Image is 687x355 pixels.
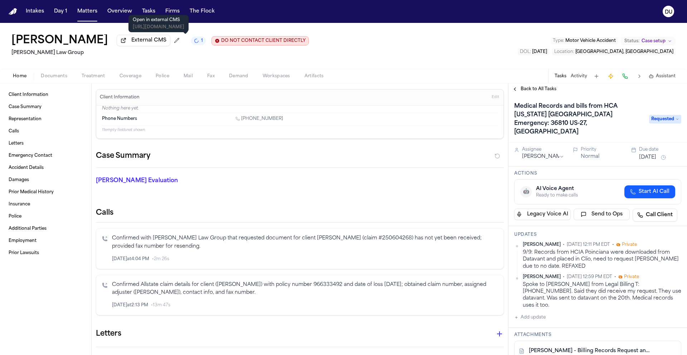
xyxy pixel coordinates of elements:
[82,73,105,79] span: Treatment
[523,242,561,248] span: [PERSON_NAME]
[13,73,26,79] span: Home
[581,153,599,160] button: Normal
[554,50,574,54] span: Location :
[508,86,560,92] button: Back to All Tasks
[207,73,215,79] span: Fax
[614,274,616,280] span: •
[117,35,170,46] button: External CMS
[191,37,206,45] button: 1 active task
[563,274,565,280] span: •
[489,92,501,103] button: Edit
[152,256,169,262] span: • 2m 26s
[518,48,549,55] button: Edit DOL: 2025-07-25
[575,50,673,54] span: [GEOGRAPHIC_DATA], [GEOGRAPHIC_DATA]
[581,147,623,152] div: Priority
[612,242,614,248] span: •
[96,328,121,340] h1: Letters
[6,174,86,186] a: Damages
[555,73,566,79] button: Tasks
[529,347,652,355] a: [PERSON_NAME] - Billing Records Request and HIPAA Auth to HCA Poinciana - [DATE]
[536,193,578,198] div: Ready to make calls
[112,234,498,251] p: Confirmed with [PERSON_NAME] Law Group that requested document for client [PERSON_NAME] (claim #2...
[633,209,677,222] a: Call Client
[11,34,108,47] h1: [PERSON_NAME]
[112,256,149,262] span: [DATE] at 4:04 PM
[591,71,601,81] button: Add Task
[74,5,100,18] button: Matters
[9,226,47,232] span: Additional Parties
[11,49,309,57] h2: [PERSON_NAME] Law Group
[563,242,565,248] span: •
[624,38,639,44] span: Status:
[11,34,108,47] button: Edit matter name
[235,116,283,122] a: Call 1 (863) 427-8442
[622,242,637,248] span: Private
[624,274,639,280] span: Private
[522,147,564,152] div: Assignee
[112,281,498,297] p: Confirmed Allstate claim details for client ([PERSON_NAME]) with policy number 966333492 and date...
[649,115,681,123] span: Requested
[624,185,675,198] button: Start AI Call
[514,332,681,338] h3: Attachments
[639,188,669,195] span: Start AI Call
[567,274,612,280] span: [DATE] 12:59 PM EDT
[492,95,499,100] span: Edit
[263,73,290,79] span: Workspaces
[229,73,248,79] span: Demand
[139,5,158,18] button: Tasks
[6,247,86,259] a: Prior Lawsuits
[9,141,24,146] span: Letters
[211,36,309,45] button: Edit client contact restriction
[523,249,681,270] div: 9/9: Records from HCIA Poinciana were downloaded from Datavant and placed in Clio, need to reques...
[23,5,47,18] button: Intakes
[6,223,86,234] a: Additional Parties
[96,150,150,162] h2: Case Summary
[102,116,137,122] span: Phone Numbers
[665,10,672,15] text: DU
[6,101,86,113] a: Case Summary
[133,24,184,30] p: [URL][DOMAIN_NAME]
[536,185,578,193] div: AI Voice Agent
[184,73,193,79] span: Mail
[221,38,306,44] span: DO NOT CONTACT CLIENT DIRECTLY
[514,313,546,322] button: Add update
[6,89,86,101] a: Client Information
[620,71,630,81] button: Make a Call
[96,176,226,185] p: [PERSON_NAME] Evaluation
[6,126,86,137] a: Calls
[120,73,141,79] span: Coverage
[51,5,70,18] button: Day 1
[6,113,86,125] a: Representation
[9,177,29,183] span: Damages
[659,153,668,162] button: Snooze task
[553,39,564,43] span: Type :
[201,38,203,44] span: 1
[514,171,681,176] h3: Actions
[187,5,218,18] button: The Flock
[9,128,19,134] span: Calls
[6,162,86,174] a: Accident Details
[102,106,498,113] p: Nothing here yet.
[9,8,17,15] a: Home
[162,5,182,18] button: Firms
[523,188,529,195] span: 🤖
[102,127,498,133] p: 11 empty fields not shown.
[98,94,141,100] h3: Client Information
[523,274,561,280] span: [PERSON_NAME]
[6,199,86,210] a: Insurance
[514,232,681,238] h3: Updates
[9,189,54,195] span: Prior Medical History
[9,153,52,159] span: Emergency Contact
[9,201,30,207] span: Insurance
[551,37,618,44] button: Edit Type: Motor Vehicle Accident
[520,50,531,54] span: DOL :
[567,242,610,248] span: [DATE] 12:11 PM EDT
[6,235,86,247] a: Employment
[9,238,36,244] span: Employment
[621,37,676,45] button: Change status from Case setup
